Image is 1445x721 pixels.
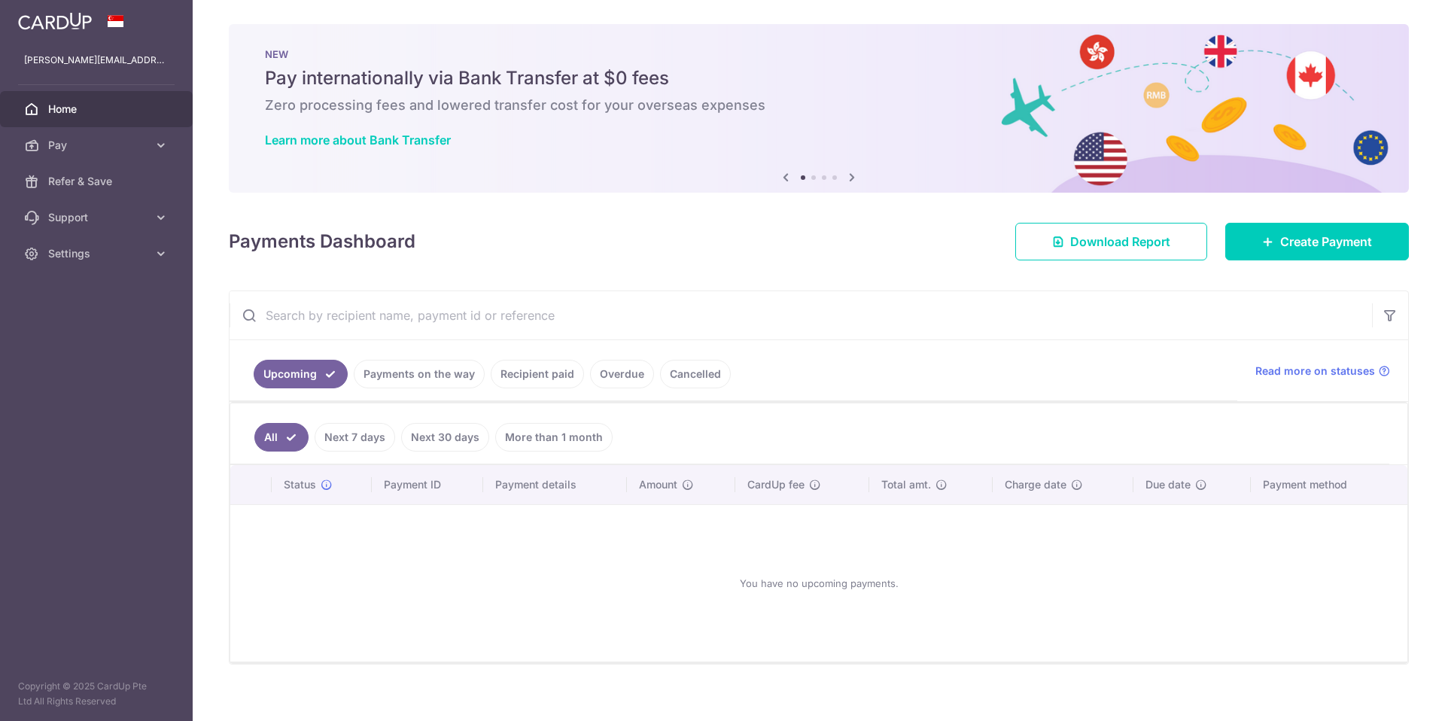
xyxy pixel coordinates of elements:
[1005,477,1066,492] span: Charge date
[1145,477,1191,492] span: Due date
[639,477,677,492] span: Amount
[229,228,415,255] h4: Payments Dashboard
[24,53,169,68] p: [PERSON_NAME][EMAIL_ADDRESS][DOMAIN_NAME]
[265,48,1373,60] p: NEW
[372,465,483,504] th: Payment ID
[401,423,489,452] a: Next 30 days
[254,423,309,452] a: All
[1280,233,1372,251] span: Create Payment
[881,477,931,492] span: Total amt.
[265,66,1373,90] h5: Pay internationally via Bank Transfer at $0 fees
[315,423,395,452] a: Next 7 days
[254,360,348,388] a: Upcoming
[18,12,92,30] img: CardUp
[1255,364,1390,379] a: Read more on statuses
[1225,223,1409,260] a: Create Payment
[230,291,1372,339] input: Search by recipient name, payment id or reference
[248,517,1389,650] div: You have no upcoming payments.
[48,174,148,189] span: Refer & Save
[495,423,613,452] a: More than 1 month
[1070,233,1170,251] span: Download Report
[483,465,628,504] th: Payment details
[1015,223,1207,260] a: Download Report
[48,246,148,261] span: Settings
[354,360,485,388] a: Payments on the way
[747,477,805,492] span: CardUp fee
[265,96,1373,114] h6: Zero processing fees and lowered transfer cost for your overseas expenses
[48,102,148,117] span: Home
[229,24,1409,193] img: Bank transfer banner
[284,477,316,492] span: Status
[265,132,451,148] a: Learn more about Bank Transfer
[491,360,584,388] a: Recipient paid
[48,138,148,153] span: Pay
[48,210,148,225] span: Support
[1251,465,1407,504] th: Payment method
[1255,364,1375,379] span: Read more on statuses
[660,360,731,388] a: Cancelled
[590,360,654,388] a: Overdue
